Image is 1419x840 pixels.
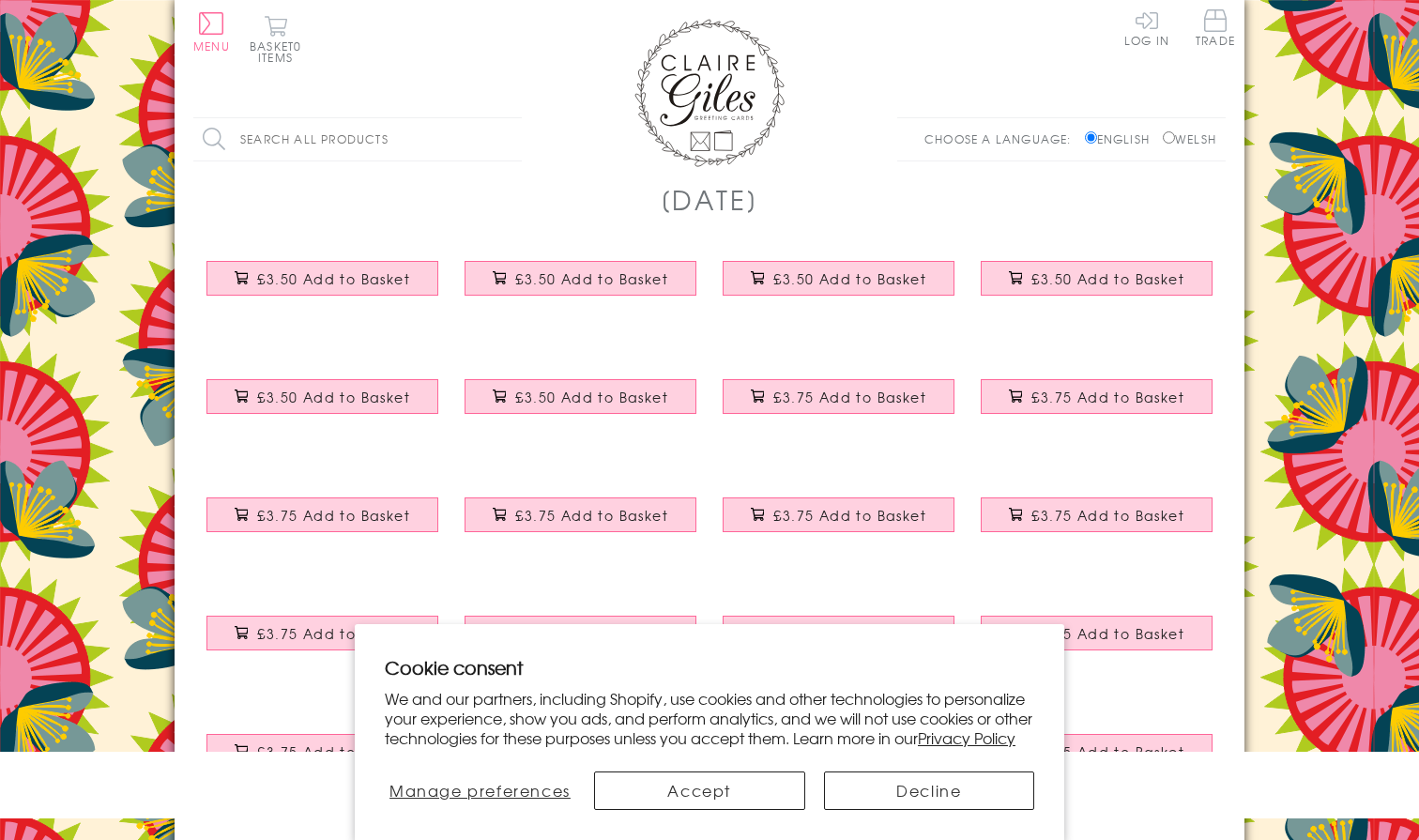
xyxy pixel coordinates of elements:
[723,497,955,532] button: £3.75 Add to Basket
[193,483,451,564] a: Father's Day Greeting Card, You're the Bomb Dad! Embellished with a tassel £3.75 Add to Basket
[1085,131,1097,144] input: English
[385,771,575,810] button: Manage preferences
[968,483,1226,564] a: Father's Day Card, Daddy & Baby Whale, Embellished with colourful tassel £3.75 Add to Basket
[193,247,451,328] a: Father's Day Card, Mr Awesome, text foiled in shiny gold £3.50 Add to Basket
[773,388,926,406] span: £3.75 Add to Basket
[723,261,955,296] button: £3.50 Add to Basket
[709,483,968,564] a: Father's Day Greeting Card, Hot Air Balloon, Embellished with a colourful tassel £3.75 Add to Basket
[206,734,439,769] button: £3.75 Add to Basket
[1031,742,1184,761] span: £3.75 Add to Basket
[206,261,439,296] button: £3.50 Add to Basket
[206,616,439,650] button: £3.75 Add to Basket
[1163,131,1175,144] input: Welsh
[709,247,968,328] a: Father's Day Card, Super Dad, text foiled in shiny gold £3.50 Add to Basket
[723,379,955,414] button: £3.75 Add to Basket
[981,497,1213,532] button: £3.75 Add to Basket
[193,720,451,801] a: Father's Day Card, Pea Pods Hap-pea Father's Day, colourful pompom embellished £3.75 Add to Basket
[773,506,926,525] span: £3.75 Add to Basket
[1031,388,1184,406] span: £3.75 Add to Basket
[661,180,759,219] h1: [DATE]
[1085,130,1159,147] label: English
[193,38,230,54] span: Menu
[465,261,697,296] button: £3.50 Add to Basket
[389,779,571,802] span: Manage preferences
[206,497,439,532] button: £3.75 Add to Basket
[193,118,522,160] input: Search all products
[1196,9,1235,50] a: Trade
[968,602,1226,682] a: Father's Day Greeting Card, Top Banana Dad, Embellished with a colourful tassel £3.75 Add to Basket
[465,616,697,650] button: £3.75 Add to Basket
[257,269,410,288] span: £3.50 Add to Basket
[773,269,926,288] span: £3.50 Add to Basket
[981,734,1213,769] button: £3.75 Add to Basket
[193,602,451,682] a: Father's Day Card, Ice Pops, Daddy Cool, Tassel Embellished £3.75 Add to Basket
[193,12,230,52] button: Menu
[1031,506,1184,525] span: £3.75 Add to Basket
[1196,9,1235,46] span: Trade
[257,506,410,525] span: £3.75 Add to Basket
[968,247,1226,328] a: Father's Day Card, Top Dad, text foiled in shiny gold £3.50 Add to Basket
[258,38,301,66] span: 0 items
[257,742,410,761] span: £3.75 Add to Basket
[451,365,709,446] a: Father's Day Card, No. 1 Dad, text foiled in shiny gold £3.50 Add to Basket
[709,602,968,682] a: Father's Day Card, Star, Papa, Happy Father's Day, Tassel Embellished £3.75 Add to Basket
[250,15,301,63] button: Basket0 items
[981,261,1213,296] button: £3.50 Add to Basket
[634,19,785,167] img: Claire Giles Greetings Cards
[465,497,697,532] button: £3.75 Add to Basket
[385,654,1034,680] h2: Cookie consent
[515,506,668,525] span: £3.75 Add to Basket
[968,720,1226,801] a: Father's Day Card, Stars, Happy Father's Day, Grandad, Tassel Embellished £3.75 Add to Basket
[451,247,709,328] a: Father's Day Card, Best Dad, text foiled in shiny gold £3.50 Add to Basket
[1031,624,1184,643] span: £3.75 Add to Basket
[503,118,522,160] input: Search
[257,624,410,643] span: £3.75 Add to Basket
[206,379,439,414] button: £3.50 Add to Basket
[451,483,709,564] a: Father's Day Greeting Card, #BestDad, Embellished with a colourful tassel £3.75 Add to Basket
[465,379,697,414] button: £3.50 Add to Basket
[1031,269,1184,288] span: £3.50 Add to Basket
[515,388,668,406] span: £3.50 Add to Basket
[824,771,1035,810] button: Decline
[451,602,709,682] a: Father's Day Grandpa Card, Hot air Balloon, Tassel Embellished £3.75 Add to Basket
[723,616,955,650] button: £3.75 Add to Basket
[968,365,1226,446] a: Father's Day Greeting Card, # 1 Dad Rosette, Embellished with a colourful tassel £3.75 Add to Basket
[918,726,1015,749] a: Privacy Policy
[924,130,1081,147] p: Choose a language:
[1163,130,1216,147] label: Welsh
[709,365,968,446] a: Father's Day Greeting Card, Dab Dad, Embellished with a colourful tassel £3.75 Add to Basket
[385,689,1034,747] p: We and our partners, including Shopify, use cookies and other technologies to personalize your ex...
[257,388,410,406] span: £3.50 Add to Basket
[1124,9,1169,46] a: Log In
[193,365,451,446] a: Father's Day Card, Dad You Rock, text foiled in shiny gold £3.50 Add to Basket
[981,379,1213,414] button: £3.75 Add to Basket
[515,269,668,288] span: £3.50 Add to Basket
[594,771,805,810] button: Accept
[981,616,1213,650] button: £3.75 Add to Basket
